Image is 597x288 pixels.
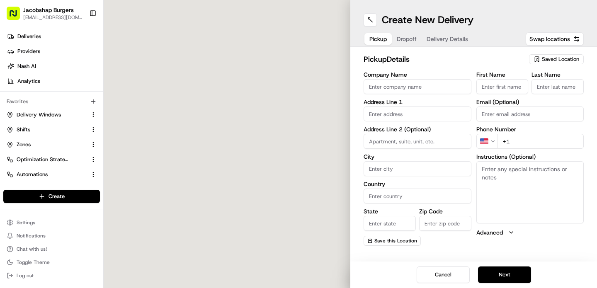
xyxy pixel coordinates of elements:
span: Providers [17,48,40,55]
h1: Create New Delivery [382,13,473,27]
img: Nash [8,8,25,25]
div: We're available if you need us! [37,87,114,94]
span: Notifications [17,232,46,239]
img: 1727276513143-84d647e1-66c0-4f92-a045-3c9f9f5dfd92 [17,79,32,94]
input: Clear [22,53,137,62]
span: Shifts [17,126,30,133]
label: Address Line 1 [364,99,471,105]
input: Enter state [364,216,416,231]
label: Instructions (Optional) [476,154,584,160]
label: Phone Number [476,126,584,132]
span: Zones [17,141,31,148]
div: Past conversations [8,108,53,114]
span: [PERSON_NAME] [PERSON_NAME] [26,128,110,135]
span: Delivery Details [427,35,468,43]
input: Enter email address [476,106,584,121]
div: 💻 [70,164,77,170]
span: Create [49,193,65,200]
input: Enter phone number [498,134,584,149]
input: Enter first name [476,79,529,94]
button: Cancel [417,266,470,283]
div: Start new chat [37,79,136,87]
span: Analytics [17,77,40,85]
label: Country [364,181,471,187]
span: Jacobshap Burgers [23,6,74,14]
div: 📗 [8,164,15,170]
div: Favorites [3,95,100,108]
span: Saved Location [542,56,579,63]
span: Pylon [83,183,100,189]
label: Company Name [364,72,471,77]
span: Knowledge Base [17,163,63,171]
span: Deliveries [17,33,41,40]
span: Save this Location [374,237,417,244]
span: [DATE] [116,128,133,135]
span: Automations [17,171,48,178]
button: Next [478,266,531,283]
img: 1736555255976-a54dd68f-1ca7-489b-9aae-adbdc363a1c4 [8,79,23,94]
button: Start new chat [141,82,151,92]
label: Zip Code [419,208,471,214]
label: State [364,208,416,214]
span: Delivery Windows [17,111,61,119]
label: Email (Optional) [476,99,584,105]
span: API Documentation [78,163,133,171]
p: Welcome 👋 [8,33,151,46]
span: Settings [17,219,35,226]
img: Joana Marie Avellanoza [8,121,22,134]
input: Apartment, suite, unit, etc. [364,134,471,149]
span: Log out [17,272,34,279]
span: Chat with us! [17,246,47,252]
label: Last Name [531,72,584,77]
span: Dropoff [397,35,417,43]
span: Nash AI [17,63,36,70]
a: Powered byPylon [58,183,100,189]
input: Enter last name [531,79,584,94]
label: First Name [476,72,529,77]
input: Enter company name [364,79,471,94]
span: Optimization Strategy [17,156,69,163]
input: Enter address [364,106,471,121]
span: • [112,128,114,135]
span: [EMAIL_ADDRESS][DOMAIN_NAME] [23,14,83,21]
span: Swap locations [529,35,570,43]
a: 💻API Documentation [67,160,136,174]
input: Enter country [364,189,471,203]
label: Advanced [476,228,503,237]
span: Toggle Theme [17,259,50,266]
button: See all [129,106,151,116]
h2: pickup Details [364,53,524,65]
label: Address Line 2 (Optional) [364,126,471,132]
img: 1736555255976-a54dd68f-1ca7-489b-9aae-adbdc363a1c4 [17,129,23,136]
input: Enter city [364,161,471,176]
a: 📗Knowledge Base [5,160,67,174]
label: City [364,154,471,160]
input: Enter zip code [419,216,471,231]
span: Pickup [369,35,387,43]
